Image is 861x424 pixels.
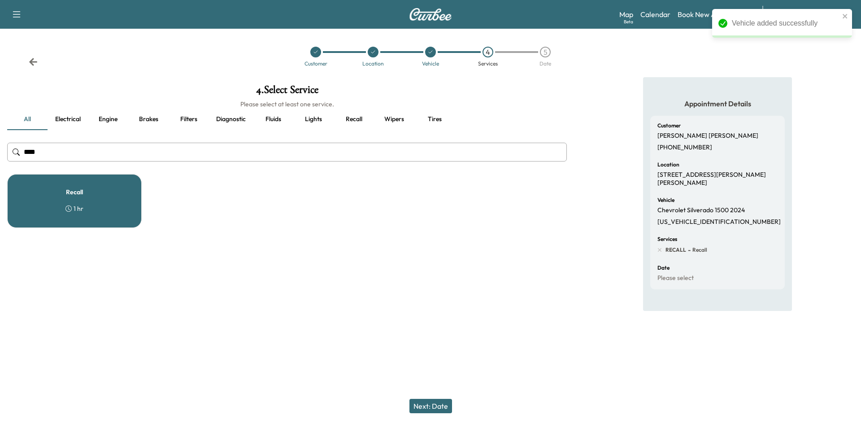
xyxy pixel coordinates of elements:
[842,13,848,20] button: close
[657,144,712,152] p: [PHONE_NUMBER]
[540,47,551,57] div: 5
[657,265,670,271] h6: Date
[640,9,670,20] a: Calendar
[7,109,48,130] button: all
[409,8,452,21] img: Curbee Logo
[209,109,253,130] button: Diagnostic
[304,61,327,66] div: Customer
[7,109,567,130] div: basic tabs example
[657,274,694,282] p: Please select
[409,399,452,413] button: Next: Date
[624,18,633,25] div: Beta
[678,9,753,20] a: Book New Appointment
[334,109,374,130] button: Recall
[691,246,707,254] span: Recall
[414,109,455,130] button: Tires
[66,189,83,195] h5: Recall
[128,109,169,130] button: Brakes
[29,57,38,66] div: Back
[657,197,674,203] h6: Vehicle
[88,109,128,130] button: Engine
[665,246,686,254] span: RECALL
[362,61,384,66] div: Location
[657,171,778,187] p: [STREET_ADDRESS][PERSON_NAME][PERSON_NAME]
[65,204,83,213] div: 1 hr
[686,245,691,254] span: -
[7,84,567,100] h1: 4 . Select Service
[422,61,439,66] div: Vehicle
[650,99,785,109] h5: Appointment Details
[374,109,414,130] button: Wipers
[657,206,745,214] p: Chevrolet Silverado 1500 2024
[169,109,209,130] button: Filters
[657,236,677,242] h6: Services
[619,9,633,20] a: MapBeta
[657,162,679,167] h6: Location
[48,109,88,130] button: Electrical
[7,100,567,109] h6: Please select at least one service.
[478,61,498,66] div: Services
[657,132,758,140] p: [PERSON_NAME] [PERSON_NAME]
[732,18,839,29] div: Vehicle added successfully
[293,109,334,130] button: Lights
[539,61,551,66] div: Date
[657,218,781,226] p: [US_VEHICLE_IDENTIFICATION_NUMBER]
[483,47,493,57] div: 4
[657,123,681,128] h6: Customer
[253,109,293,130] button: Fluids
